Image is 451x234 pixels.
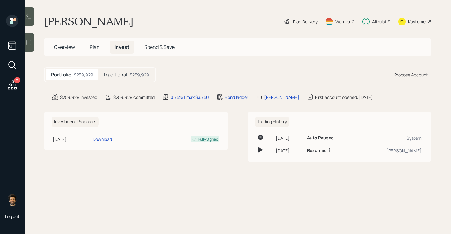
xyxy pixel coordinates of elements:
div: Kustomer [408,18,427,25]
div: First account opened: [DATE] [315,94,373,100]
div: Bond ladder [225,94,248,100]
div: $259,929 committed [113,94,155,100]
div: [DATE] [276,147,302,154]
div: $259,929 invested [60,94,97,100]
div: 11 [14,77,20,83]
h5: Traditional [103,72,127,78]
div: $259,929 [74,72,93,78]
img: eric-schwartz-headshot.png [6,194,18,206]
h6: Trading History [255,117,289,127]
div: 0.75% | max $3,750 [171,94,209,100]
div: Log out [5,213,20,219]
div: Download [93,136,112,142]
div: Fully Signed [198,137,218,142]
div: [PERSON_NAME] [264,94,299,100]
h6: Auto Paused [307,135,334,141]
div: $259,929 [130,72,149,78]
span: Overview [54,44,75,50]
span: Spend & Save [144,44,175,50]
h6: Resumed [307,148,327,153]
div: [DATE] [276,135,302,141]
div: Plan Delivery [293,18,318,25]
div: Warmer [335,18,351,25]
span: Invest [114,44,129,50]
div: [PERSON_NAME] [360,147,422,154]
h5: Portfolio [51,72,71,78]
h1: [PERSON_NAME] [44,15,133,28]
div: Propose Account + [394,72,431,78]
span: Plan [90,44,100,50]
div: System [360,135,422,141]
div: Altruist [372,18,387,25]
div: [DATE] [53,136,90,142]
h6: Investment Proposals [52,117,99,127]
